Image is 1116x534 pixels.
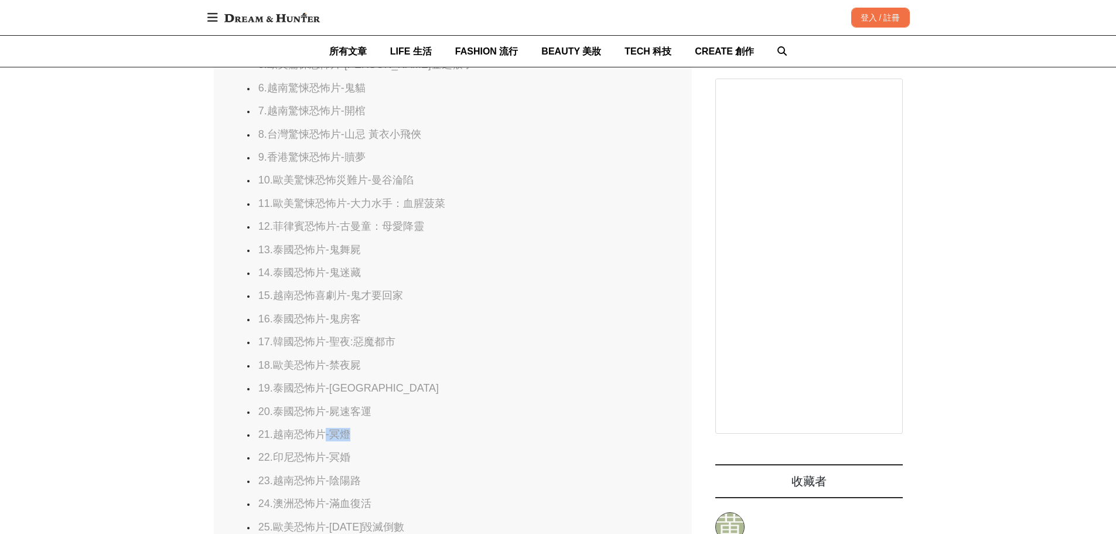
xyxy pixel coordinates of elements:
[695,36,754,67] a: CREATE 創作
[258,198,445,209] a: 11.歐美驚悚恐怖片-大力水手：血腥菠菜
[258,174,414,186] a: 10.歐美驚悚恐怖災難片-曼谷淪陷
[258,475,361,487] a: 23.越南恐怖片-陰陽路
[258,451,350,463] a: 22.印尼恐怖片-冥婚
[541,46,601,56] span: BEAUTY 美妝
[258,290,403,301] a: 15.越南恐怖喜劇片-鬼才要回家
[258,267,361,278] a: 14.泰國恐怖片-鬼迷藏
[258,382,439,394] a: 19.泰國恐怖片-[GEOGRAPHIC_DATA]
[258,313,361,325] a: 16.泰國恐怖片-鬼房客
[258,359,361,371] a: 18.歐美恐怖片-禁夜屍
[258,244,361,256] a: 13.泰國恐怖片-鬼舞屍
[329,46,367,56] span: 所有文章
[258,82,366,94] a: 6.越南驚悚恐怖片-鬼貓
[791,475,827,488] span: 收藏者
[390,36,432,67] a: LIFE 生活
[258,521,405,533] a: 25.歐美恐怖片-[DATE]毀滅倒數
[695,46,754,56] span: CREATE 創作
[390,46,432,56] span: LIFE 生活
[258,105,366,117] a: 7.越南驚悚恐怖片-開棺
[258,151,366,163] a: 9.香港驚悚恐怖片-贖夢
[258,128,421,140] a: 8.台灣驚悚恐怖片-山忌 黃衣小飛俠
[624,36,671,67] a: TECH 科技
[258,406,371,417] a: 20.泰國恐怖片-屍速客運
[455,46,518,56] span: FASHION 流行
[258,220,424,232] a: 12.菲律賓恐怖片-古曼童：母愛降靈
[258,428,350,440] a: 21.越南恐怖片-冥燈
[455,36,518,67] a: FASHION 流行
[329,36,367,67] a: 所有文章
[219,7,326,28] img: Dream & Hunter
[851,8,910,28] div: 登入 / 註冊
[258,498,371,509] a: 24.澳洲恐怖片-滿血復活
[541,36,601,67] a: BEAUTY 美妝
[624,46,671,56] span: TECH 科技
[258,336,395,348] a: 17.韓國恐怖片-聖夜:惡魔都市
